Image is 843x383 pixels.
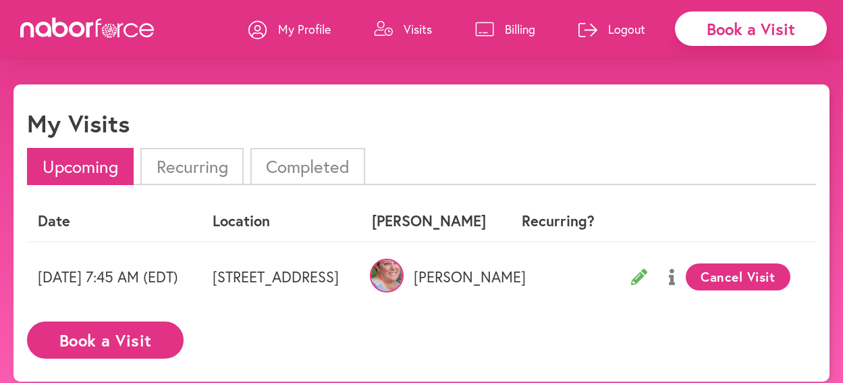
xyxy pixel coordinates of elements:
[475,9,535,49] a: Billing
[27,148,134,185] li: Upcoming
[508,201,609,241] th: Recurring?
[27,109,130,138] h1: My Visits
[140,148,243,185] li: Recurring
[578,9,645,49] a: Logout
[27,332,184,344] a: Book a Visit
[27,201,202,241] th: Date
[505,21,535,37] p: Billing
[250,148,365,185] li: Completed
[202,242,361,311] td: [STREET_ADDRESS]
[374,9,432,49] a: Visits
[27,322,184,359] button: Book a Visit
[278,21,331,37] p: My Profile
[686,263,790,290] button: Cancel Visit
[404,21,432,37] p: Visits
[202,201,361,241] th: Location
[675,11,827,46] div: Book a Visit
[27,242,202,311] td: [DATE] 7:45 AM (EDT)
[372,268,497,286] p: [PERSON_NAME]
[248,9,331,49] a: My Profile
[370,259,404,292] img: UfCAhFfgTgCcJKMc5owY
[608,21,645,37] p: Logout
[361,201,508,241] th: [PERSON_NAME]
